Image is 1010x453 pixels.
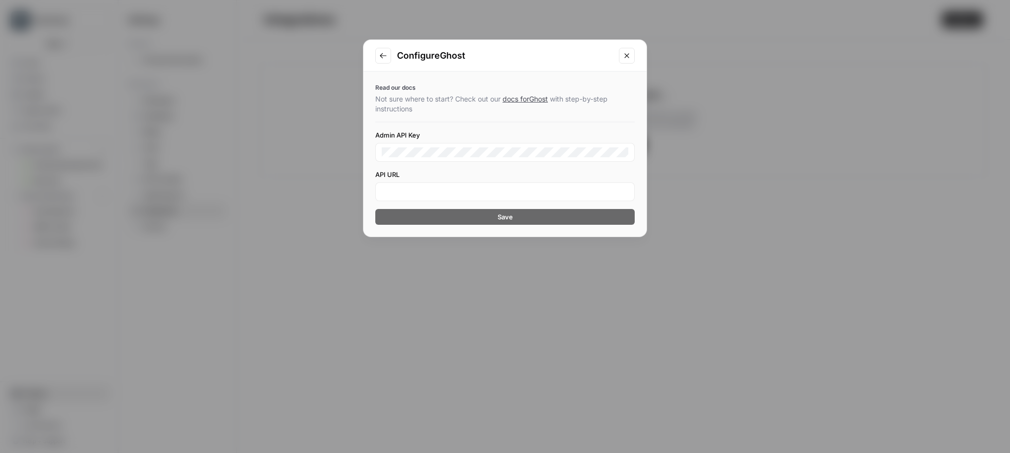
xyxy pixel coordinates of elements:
[375,209,635,225] button: Save
[397,49,613,63] h2: Configure Ghost
[375,48,391,64] button: Go to previous step
[375,83,635,92] p: Read our docs
[375,94,635,114] p: Not sure where to start? Check out our with step-by-step instructions
[619,48,635,64] button: Close modal
[503,95,548,103] a: docs forGhost
[375,170,635,179] label: API URL
[498,212,513,222] span: Save
[375,130,635,140] label: Admin API Key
